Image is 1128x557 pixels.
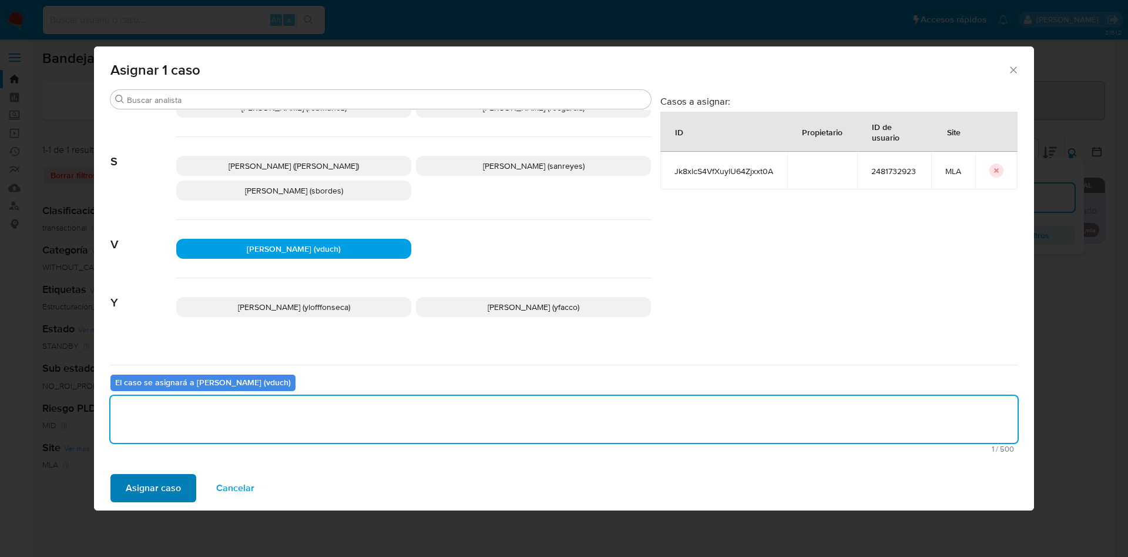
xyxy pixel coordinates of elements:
button: Buscar [115,95,125,104]
span: 2481732923 [871,166,917,176]
span: [PERSON_NAME] (ylofffonseca) [238,301,350,313]
span: Jk8xlcS4VfXuylU64Zjxxt0A [674,166,773,176]
div: [PERSON_NAME] (sanreyes) [416,156,651,176]
span: S [110,137,176,169]
span: [PERSON_NAME] (vduch) [247,243,341,255]
button: Asignar caso [110,474,196,502]
div: Propietario [788,118,857,146]
span: V [110,220,176,252]
button: Cerrar ventana [1008,64,1018,75]
div: [PERSON_NAME] (vduch) [176,239,411,259]
input: Buscar analista [127,95,646,105]
div: [PERSON_NAME] (ylofffonseca) [176,297,411,317]
div: assign-modal [94,46,1034,511]
span: [PERSON_NAME] (sbordes) [245,185,343,196]
div: Site [933,118,975,146]
span: Y [110,278,176,310]
div: [PERSON_NAME] ([PERSON_NAME]) [176,156,411,176]
span: [PERSON_NAME] ([PERSON_NAME]) [229,160,359,172]
div: ID de usuario [858,112,931,151]
div: [PERSON_NAME] (yfacco) [416,297,651,317]
span: Máximo 500 caracteres [114,445,1014,453]
button: icon-button [989,164,1003,178]
div: [PERSON_NAME] (sbordes) [176,181,411,201]
span: MLA [945,166,961,176]
h3: Casos a asignar: [660,95,1018,107]
span: Asignar 1 caso [110,63,1008,77]
span: [PERSON_NAME] (sanreyes) [483,160,585,172]
button: Cancelar [201,474,270,502]
b: El caso se asignará a [PERSON_NAME] (vduch) [115,376,291,388]
span: Cancelar [216,475,254,501]
div: ID [661,118,697,146]
span: [PERSON_NAME] (yfacco) [488,301,579,313]
span: Asignar caso [126,475,181,501]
